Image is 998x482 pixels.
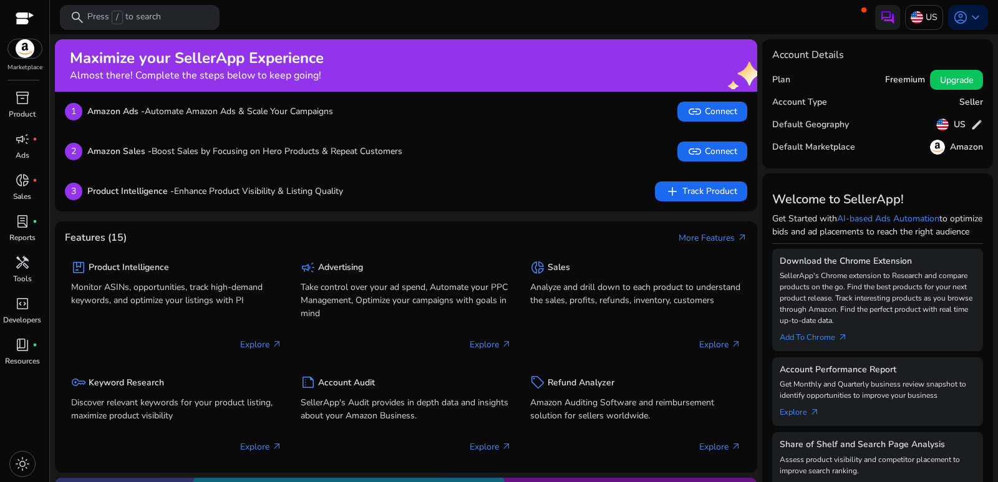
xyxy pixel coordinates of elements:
[13,191,31,202] p: Sales
[772,75,790,85] h5: Plan
[15,255,30,270] span: handyman
[953,10,968,25] span: account_circle
[65,232,127,244] h4: Features (15)
[687,144,702,159] span: link
[32,178,37,183] span: fiber_manual_record
[15,214,30,229] span: lab_profile
[470,338,511,351] p: Explore
[87,105,145,117] b: Amazon Ads -
[272,441,282,451] span: arrow_outward
[71,260,86,275] span: package
[959,97,983,108] h5: Seller
[301,396,511,422] p: SellerApp's Audit provides in depth data and insights about your Amazon Business.
[301,260,316,275] span: campaign
[470,440,511,453] p: Explore
[71,396,282,422] p: Discover relevant keywords for your product listing, maximize product visibility
[112,11,123,24] span: /
[8,39,42,58] img: amazon.svg
[699,338,741,351] p: Explore
[772,192,983,207] h3: Welcome to SellerApp!
[548,378,614,388] h5: Refund Analyzer
[679,231,747,244] a: More Featuresarrow_outward
[32,219,37,224] span: fiber_manual_record
[677,102,747,122] button: linkConnect
[838,332,848,342] span: arrow_outward
[65,143,82,160] p: 2
[837,213,939,224] a: AI-based Ads Automation
[3,314,41,325] p: Developers
[70,70,324,82] h4: Almost there! Complete the steps below to keep going!
[930,140,945,155] img: amazon.svg
[954,120,966,130] h5: US
[15,90,30,105] span: inventory_2
[501,339,511,349] span: arrow_outward
[780,256,976,267] h5: Download the Chrome Extension
[731,339,741,349] span: arrow_outward
[301,281,511,320] p: Take control over your ad spend, Automate your PPC Management, Optimize your campaigns with goals...
[87,145,152,157] b: Amazon Sales -
[936,118,949,131] img: us.svg
[71,375,86,390] span: key
[655,181,747,201] button: addTrack Product
[89,378,164,388] h5: Keyword Research
[971,118,983,131] span: edit
[7,63,42,72] p: Marketplace
[885,75,925,85] h5: Freemium
[687,104,737,119] span: Connect
[530,260,545,275] span: donut_small
[9,232,36,243] p: Reports
[15,296,30,311] span: code_blocks
[13,273,32,284] p: Tools
[530,396,741,422] p: Amazon Auditing Software and reimbursement solution for sellers worldwide.
[772,142,855,153] h5: Default Marketplace
[301,375,316,390] span: summarize
[772,212,983,238] p: Get Started with to optimize bids and ad placements to reach the right audience
[737,233,747,243] span: arrow_outward
[930,70,983,90] button: Upgrade
[318,378,375,388] h5: Account Audit
[772,49,844,61] h4: Account Details
[665,184,737,199] span: Track Product
[731,441,741,451] span: arrow_outward
[272,339,282,349] span: arrow_outward
[71,281,282,307] p: Monitor ASINs, opportunities, track high-demand keywords, and optimize your listings with PI
[70,10,85,25] span: search
[968,10,983,25] span: keyboard_arrow_down
[772,120,849,130] h5: Default Geography
[677,142,747,161] button: linkConnect
[780,401,830,418] a: Explorearrow_outward
[87,11,161,24] p: Press to search
[940,74,973,87] span: Upgrade
[65,183,82,200] p: 3
[240,440,282,453] p: Explore
[89,263,169,273] h5: Product Intelligence
[780,440,976,450] h5: Share of Shelf and Search Page Analysis
[950,142,983,153] h5: Amazon
[911,11,923,24] img: us.svg
[15,337,30,352] span: book_4
[318,263,363,273] h5: Advertising
[687,144,737,159] span: Connect
[530,281,741,307] p: Analyze and drill down to each product to understand the sales, profits, refunds, inventory, cust...
[15,456,30,471] span: light_mode
[665,184,680,199] span: add
[926,6,937,28] p: US
[87,105,333,118] p: Automate Amazon Ads & Scale Your Campaigns
[772,97,827,108] h5: Account Type
[15,173,30,188] span: donut_small
[15,132,30,147] span: campaign
[780,270,976,326] p: SellerApp's Chrome extension to Research and compare products on the go. Find the best products f...
[699,440,741,453] p: Explore
[5,355,40,367] p: Resources
[87,185,343,198] p: Enhance Product Visibility & Listing Quality
[780,365,976,375] h5: Account Performance Report
[9,108,36,120] p: Product
[32,342,37,347] span: fiber_manual_record
[780,378,976,401] p: Get Monthly and Quarterly business review snapshot to identify opportunities to improve your busi...
[16,150,29,161] p: Ads
[548,263,570,273] h5: Sales
[65,103,82,120] p: 1
[240,338,282,351] p: Explore
[810,407,820,417] span: arrow_outward
[687,104,702,119] span: link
